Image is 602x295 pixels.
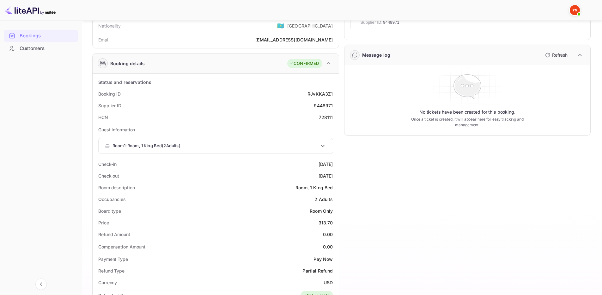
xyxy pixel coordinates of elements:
[302,267,333,274] div: Partial Refund
[98,219,109,226] div: Price
[255,36,333,43] div: [EMAIL_ADDRESS][DOMAIN_NAME]
[98,196,126,203] div: Occupancies
[35,279,47,290] button: Collapse navigation
[20,45,75,52] div: Customers
[552,52,568,58] p: Refresh
[314,196,333,203] div: 2 Adults
[287,22,333,29] div: [GEOGRAPHIC_DATA]
[98,126,333,133] p: Guest Information
[324,279,333,286] div: USD
[289,60,319,67] div: CONFIRMED
[4,42,78,54] a: Customers
[323,243,333,250] div: 0.00
[98,36,109,43] div: Email
[323,231,333,238] div: 0.00
[319,173,333,179] div: [DATE]
[362,52,391,58] div: Message log
[98,243,145,250] div: Compensation Amount
[98,173,119,179] div: Check out
[5,5,56,15] img: LiteAPI logo
[98,267,125,274] div: Refund Type
[98,208,121,214] div: Board type
[112,143,180,149] p: Room 1 - Room, 1 King Bed ( 2 Adults )
[419,109,515,115] p: No tickets have been created for this booking.
[307,91,333,97] div: RJvKKA3Z1
[98,79,151,85] div: Status and reservations
[98,279,117,286] div: Currency
[98,22,121,29] div: Nationality
[361,19,383,26] span: Supplier ID:
[99,138,333,154] div: Room1-Room, 1 King Bed(2Adults)
[319,114,333,121] div: 728111
[4,30,78,42] div: Bookings
[319,219,333,226] div: 313.70
[383,19,399,26] span: 9448971
[313,256,333,262] div: Pay Now
[277,20,284,31] span: United States
[98,91,121,97] div: Booking ID
[98,161,117,167] div: Check-in
[98,114,108,121] div: HCN
[314,102,333,109] div: 9448971
[541,50,570,60] button: Refresh
[98,102,121,109] div: Supplier ID
[295,184,333,191] div: Room, 1 King Bed
[20,32,75,40] div: Bookings
[570,5,580,15] img: Yandex Support
[110,60,145,67] div: Booking details
[4,30,78,41] a: Bookings
[401,116,533,128] p: Once a ticket is created, it will appear here for easy tracking and management.
[310,208,333,214] div: Room Only
[4,42,78,55] div: Customers
[98,231,130,238] div: Refund Amount
[98,184,135,191] div: Room description
[319,161,333,167] div: [DATE]
[98,256,128,262] div: Payment Type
